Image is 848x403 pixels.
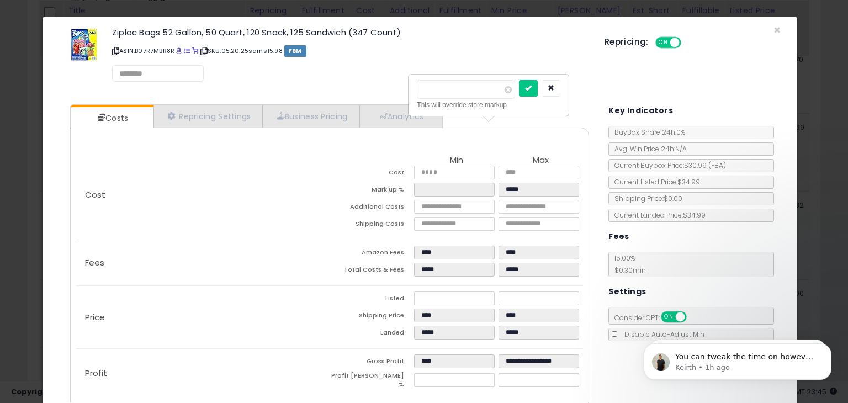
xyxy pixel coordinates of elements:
td: Additional Costs [330,200,414,217]
td: Listed [330,291,414,309]
span: 15.00 % [609,253,646,275]
iframe: Intercom notifications message [627,320,848,397]
span: ( FBA ) [708,161,726,170]
a: Repricing Settings [153,105,263,128]
a: Business Pricing [263,105,359,128]
span: Disable Auto-Adjust Min [619,330,704,339]
td: Profit [PERSON_NAME] % [330,372,414,392]
span: Shipping Price: $0.00 [609,194,682,203]
h5: Settings [608,285,646,299]
a: All offer listings [184,46,190,55]
td: Gross Profit [330,354,414,372]
td: Total Costs & Fees [330,263,414,280]
p: Message from Keirth, sent 1h ago [48,43,190,52]
span: ON [656,38,670,47]
span: Current Landed Price: $34.99 [609,210,706,220]
span: $0.30 min [609,266,646,275]
span: OFF [679,38,697,47]
td: Mark up % [330,183,414,200]
span: Current Listed Price: $34.99 [609,177,700,187]
td: Cost [330,166,414,183]
p: Price [76,313,330,322]
img: 61iskq3huaL._SL60_.jpg [67,28,100,61]
span: $30.99 [684,161,726,170]
td: Shipping Costs [330,217,414,234]
td: Amazon Fees [330,246,414,263]
span: OFF [685,312,703,322]
a: Your listing only [192,46,198,55]
p: Fees [76,258,330,267]
a: Costs [71,107,152,129]
td: Landed [330,326,414,343]
h5: Repricing: [605,38,649,46]
a: BuyBox page [176,46,182,55]
p: Cost [76,190,330,199]
span: Consider CPT: [609,313,701,322]
p: Profit [76,369,330,378]
h3: Ziploc Bags 52 Gallon, 50 Quart, 120 Snack, 125 Sandwich (347 Count) [112,28,588,36]
th: Min [414,156,499,166]
p: ASIN: B07R7MBR8R | SKU: 05.20.25sams15.98 [112,42,588,60]
span: ON [662,312,676,322]
div: This will override store markup [417,99,560,110]
span: FBM [284,45,306,57]
span: Avg. Win Price 24h: N/A [609,144,687,153]
span: BuyBox Share 24h: 0% [609,128,685,137]
span: × [773,22,781,38]
th: Max [499,156,583,166]
h5: Fees [608,230,629,243]
span: You can tweak the time on however long you want to stay at max and when. Also you can set the tar... [48,32,186,96]
a: Analytics [359,105,441,128]
h5: Key Indicators [608,104,673,118]
td: Shipping Price [330,309,414,326]
span: Current Buybox Price: [609,161,726,170]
